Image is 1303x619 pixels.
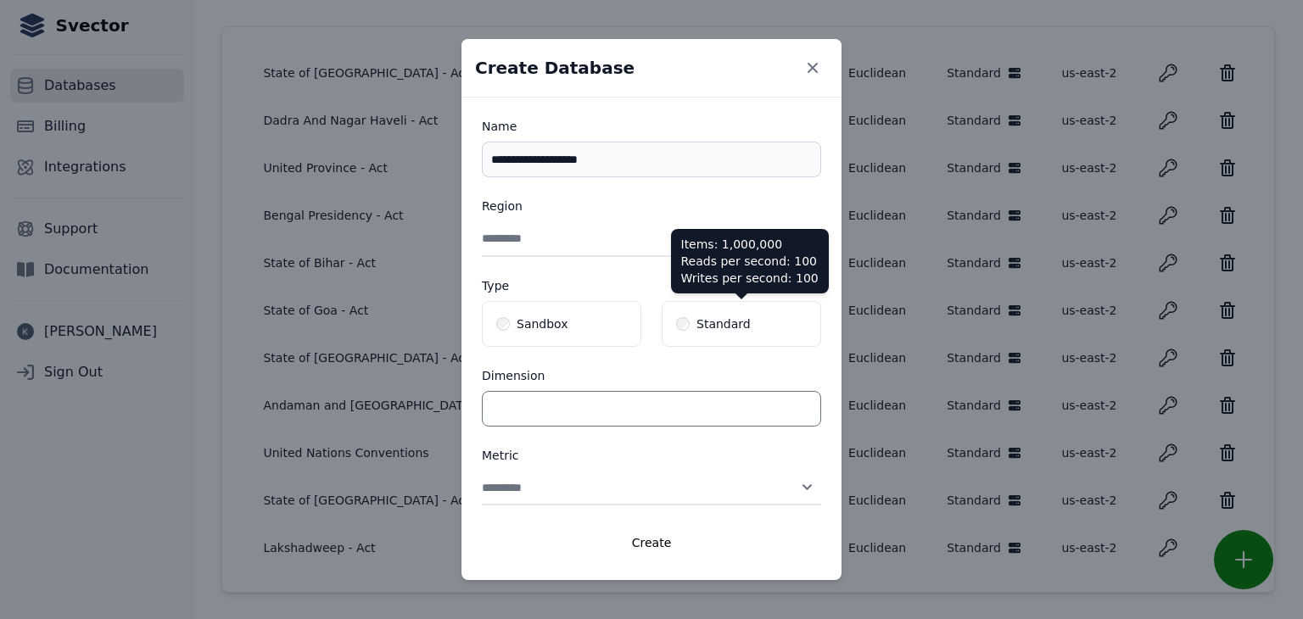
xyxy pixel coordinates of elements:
input: Sandbox [496,317,510,331]
span: Name [482,120,517,133]
select: Metric [482,471,821,506]
p: Items: 1,000,000 [681,236,819,253]
p: Reads per second: 100 [681,253,819,270]
span: Dimension [482,369,545,382]
input: Name [482,142,821,177]
button: Create [482,526,821,560]
input: Dimension [482,391,821,427]
h3: Create Database [475,56,635,80]
span: Type [482,279,509,293]
label: Sandbox [483,302,640,346]
span: Region [482,199,523,213]
select: Region [482,221,821,257]
input: Standard [676,317,690,331]
button: Close modal [799,54,826,81]
span: Metric [482,449,519,462]
p: Writes per second: 100 [681,270,819,287]
label: Standard [663,302,820,346]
